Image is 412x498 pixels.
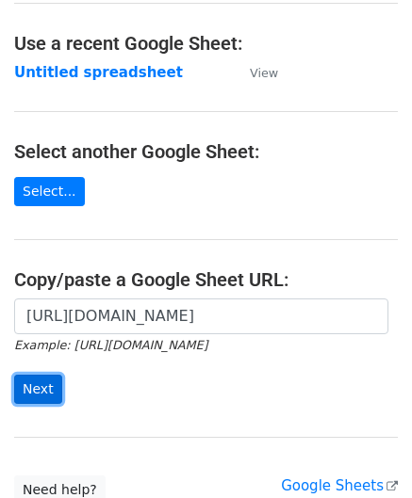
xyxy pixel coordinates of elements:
[318,408,412,498] iframe: Chat Widget
[250,66,278,80] small: View
[14,375,62,404] input: Next
[14,32,398,55] h4: Use a recent Google Sheet:
[281,477,398,494] a: Google Sheets
[231,64,278,81] a: View
[14,140,398,163] h4: Select another Google Sheet:
[14,64,183,81] a: Untitled spreadsheet
[14,298,388,334] input: Paste your Google Sheet URL here
[14,268,398,291] h4: Copy/paste a Google Sheet URL:
[14,338,207,352] small: Example: [URL][DOMAIN_NAME]
[14,177,85,206] a: Select...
